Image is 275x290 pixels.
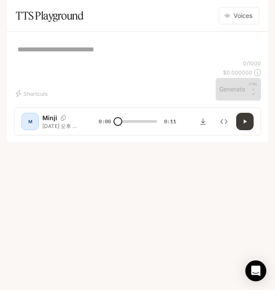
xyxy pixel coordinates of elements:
[14,87,51,101] button: Shortcuts
[42,122,78,130] p: [DATE] 오후 5시에 [STREET_ADDRESS]에서 행사가 열렸습니다. 참여 인원은 250명이었습니다.
[42,114,57,122] p: Minji
[164,117,176,126] span: 0:11
[243,60,261,67] p: 0 / 1000
[194,113,212,130] button: Download audio
[219,7,259,24] button: Voices
[223,69,252,76] p: $ 0.000000
[245,260,266,281] div: Open Intercom Messenger
[16,7,83,24] h1: TTS Playground
[23,115,37,128] div: M
[57,115,69,121] button: Copy Voice ID
[215,113,233,130] button: Inspect
[99,117,111,126] span: 0:00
